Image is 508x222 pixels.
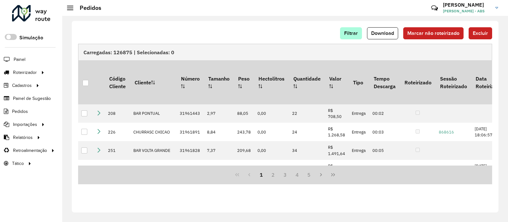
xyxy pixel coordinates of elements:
th: Tipo [349,60,369,104]
td: R$ 201,84 [325,160,349,178]
button: 1 [255,169,267,181]
td: 24 [289,123,325,141]
td: 31961443 [177,104,204,123]
th: Número [177,60,204,104]
label: Simulação [19,34,43,42]
td: 8,84 [204,123,234,141]
td: 2,18 [204,160,234,178]
td: CHURRASC CHICAO [130,123,177,141]
th: Código Cliente [105,60,130,104]
span: Relatórios [13,134,33,141]
td: 2,97 [204,104,234,123]
td: R$ 1.491,64 [325,141,349,160]
td: Entrega [349,104,369,123]
button: 5 [303,169,315,181]
td: 31961891 [177,123,204,141]
h2: Pedidos [73,4,101,11]
a: Contato Rápido [428,1,441,15]
span: Retroalimentação [13,147,47,154]
td: 0,00 [254,160,289,178]
span: Excluir [473,30,488,36]
button: Last Page [327,169,339,181]
td: R$ 708,50 [325,104,349,123]
th: Cliente [130,60,177,104]
td: 7,37 [204,141,234,160]
span: Roteirizador [13,69,37,76]
th: Hectolitros [254,60,289,104]
span: Marcar não roteirizado [407,30,459,36]
button: 3 [279,169,291,181]
button: 4 [291,169,303,181]
td: Entrega [349,123,369,141]
a: 868616 [439,129,454,135]
td: REST. PAI E FILHO [130,160,177,178]
td: 63,82 [234,160,254,178]
td: 243,78 [234,123,254,141]
span: Cadastros [12,82,32,89]
span: Pedidos [12,108,28,115]
td: 226 [105,123,130,141]
span: Tático [12,160,24,167]
span: Filtrar [344,30,358,36]
td: 22 [289,104,325,123]
h3: [PERSON_NAME] [443,2,491,8]
td: 34 [289,141,325,160]
span: [PERSON_NAME] - ABS [443,8,491,14]
td: 251 [105,141,130,160]
th: Quantidade [289,60,325,104]
td: [DATE] 18:06:57 [471,160,507,178]
td: 480 [105,160,130,178]
button: Excluir [469,27,492,39]
th: Peso [234,60,254,104]
button: Marcar não roteirizado [403,27,464,39]
td: 31961920 [177,160,204,178]
button: Filtrar [340,27,362,39]
th: Tempo Descarga [369,60,400,104]
td: 31961828 [177,141,204,160]
td: 0,00 [254,141,289,160]
button: Download [367,27,398,39]
span: Download [371,30,394,36]
th: Tamanho [204,60,234,104]
td: 88,05 [234,104,254,123]
th: Valor [325,60,349,104]
button: 2 [267,169,279,181]
th: Data Roteirizado [471,60,507,104]
td: BAR PONTUAL [130,104,177,123]
span: Importações [13,121,37,128]
td: Entrega [349,141,369,160]
td: R$ 1.268,58 [325,123,349,141]
td: Entrega [349,160,369,178]
button: Next Page [315,169,327,181]
td: 209,68 [234,141,254,160]
td: [DATE] 18:06:57 [471,123,507,141]
span: Painel [14,56,25,63]
th: Roteirizado [400,60,436,104]
td: BAR VOLTA GRANDE [130,141,177,160]
td: 00:05 [369,141,400,160]
td: 208 [105,104,130,123]
span: Painel de Sugestão [13,95,51,102]
div: Carregadas: 126875 | Selecionadas: 0 [78,44,492,60]
td: 00:03 [369,123,400,141]
td: 0,00 [254,123,289,141]
td: 00:02 [369,104,400,123]
td: 5 [289,160,325,178]
td: 0,00 [254,104,289,123]
td: 00:00 [369,160,400,178]
th: Sessão Roteirizado [436,60,471,104]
